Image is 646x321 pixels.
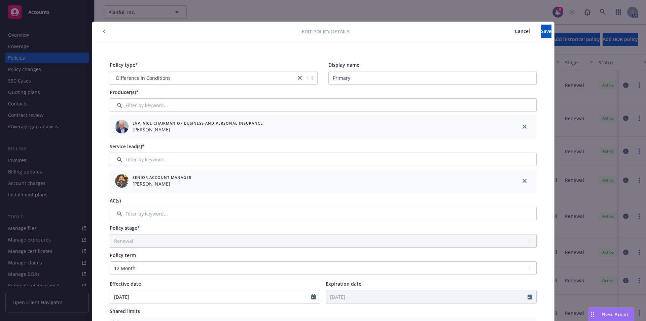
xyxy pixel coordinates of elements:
[110,308,140,314] span: Shared limits
[110,281,141,287] span: Effective date
[110,225,140,231] span: Policy stage*
[110,153,537,166] input: Filter by keyword...
[588,308,634,321] button: Nova Assist
[515,28,530,34] span: Cancel
[110,143,145,150] span: Service lead(s)*
[115,120,129,133] img: employee photo
[328,62,359,68] span: Display name
[521,177,529,185] a: close
[115,174,129,188] img: employee photo
[541,28,551,34] span: Save
[110,252,136,258] span: Policy term
[110,98,537,112] input: Filter by keyword...
[602,311,629,317] span: Nova Assist
[133,180,191,187] span: [PERSON_NAME]
[302,28,350,35] span: Edit policy details
[110,290,312,303] input: MM/DD/YYYY
[110,62,138,68] span: Policy type*
[326,281,361,287] span: Expiration date
[116,74,171,82] span: Difference in Conditions
[504,25,541,38] button: Cancel
[311,294,316,299] svg: Calendar
[110,89,139,95] span: Producer(s)*
[326,290,528,303] input: MM/DD/YYYY
[588,308,597,321] div: Drag to move
[133,174,191,180] span: Senior Account Manager
[133,120,263,126] span: EVP, Vice Chairman of Business and Personal Insurance
[521,123,529,131] a: close
[528,294,532,299] svg: Calendar
[133,126,263,133] span: [PERSON_NAME]
[110,197,121,204] span: AC(s)
[110,207,537,220] input: Filter by keyword...
[541,25,551,38] button: Save
[296,74,304,82] a: close
[113,74,293,82] span: Difference in Conditions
